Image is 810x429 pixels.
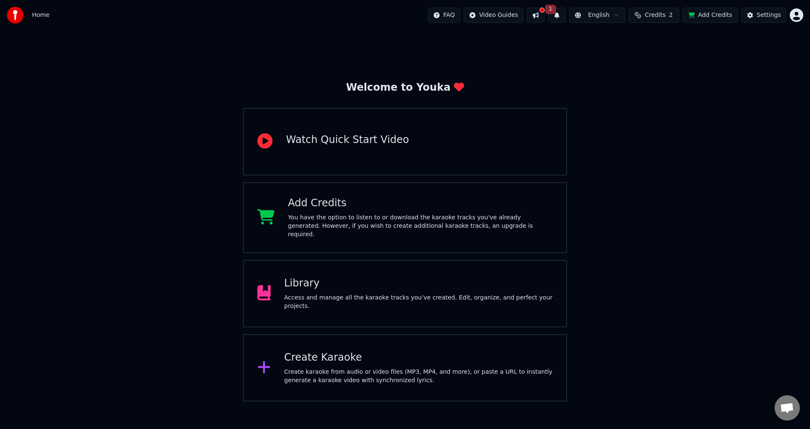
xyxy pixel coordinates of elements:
[629,8,679,23] button: Credits2
[7,7,24,24] img: youka
[548,8,566,23] button: 1
[32,11,49,19] span: Home
[288,213,553,239] div: You have the option to listen to or download the karaoke tracks you've already generated. However...
[428,8,460,23] button: FAQ
[683,8,738,23] button: Add Credits
[288,197,553,210] div: Add Credits
[284,351,553,364] div: Create Karaoke
[284,368,553,385] div: Create karaoke from audio or video files (MP3, MP4, and more), or paste a URL to instantly genera...
[286,133,409,147] div: Watch Quick Start Video
[464,8,524,23] button: Video Guides
[645,11,665,19] span: Credits
[669,11,673,19] span: 2
[757,11,781,19] div: Settings
[284,294,553,310] div: Access and manage all the karaoke tracks you’ve created. Edit, organize, and perfect your projects.
[346,81,464,94] div: Welcome to Youka
[32,11,49,19] nav: breadcrumb
[284,277,553,290] div: Library
[545,5,556,14] span: 1
[775,395,800,421] div: Open chat
[741,8,786,23] button: Settings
